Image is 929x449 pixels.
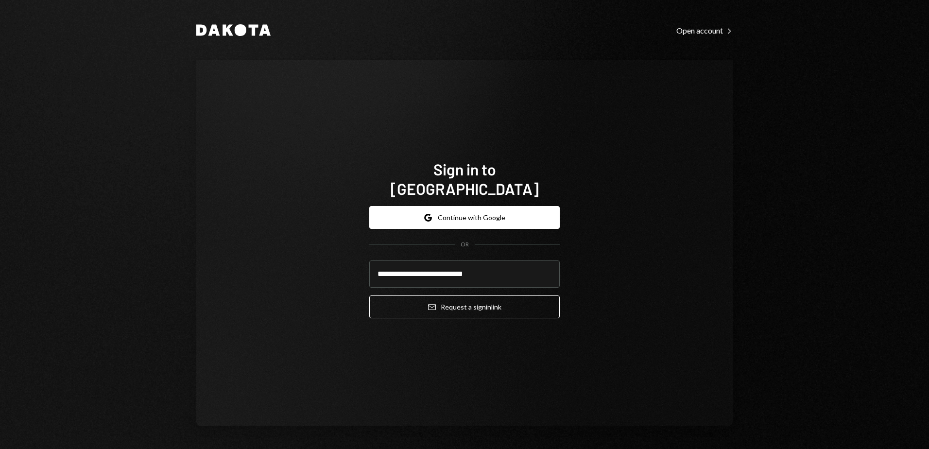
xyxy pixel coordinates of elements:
a: Open account [676,25,733,35]
button: Continue with Google [369,206,560,229]
div: OR [461,241,469,249]
h1: Sign in to [GEOGRAPHIC_DATA] [369,159,560,198]
div: Open account [676,26,733,35]
button: Request a signinlink [369,295,560,318]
